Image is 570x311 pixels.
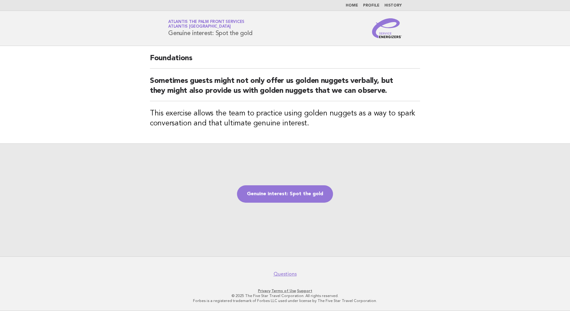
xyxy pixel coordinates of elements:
[346,4,358,7] a: Home
[95,298,475,303] p: Forbes is a registered trademark of Forbes LLC used under license by The Five Star Travel Corpora...
[95,293,475,298] p: © 2025 The Five Star Travel Corporation. All rights reserved.
[271,289,296,293] a: Terms of Use
[168,25,231,29] span: Atlantis [GEOGRAPHIC_DATA]
[258,289,270,293] a: Privacy
[95,288,475,293] p: · ·
[372,18,402,38] img: Service Energizers
[384,4,402,7] a: History
[150,109,420,128] h3: This exercise allows the team to practice using golden nuggets as a way to spark conversation and...
[168,20,252,36] h1: Genuine interest: Spot the gold
[150,53,420,69] h2: Foundations
[274,271,297,277] a: Questions
[150,76,420,101] h2: Sometimes guests might not only offer us golden nuggets verbally, but they might also provide us ...
[363,4,379,7] a: Profile
[168,20,244,29] a: Atlantis The Palm Front ServicesAtlantis [GEOGRAPHIC_DATA]
[297,289,312,293] a: Support
[237,185,333,203] a: Genuine interest: Spot the gold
